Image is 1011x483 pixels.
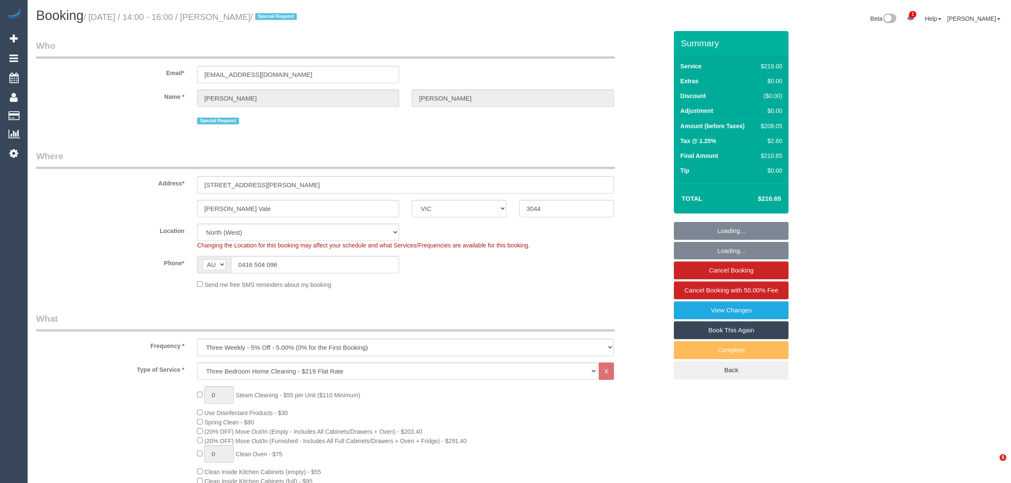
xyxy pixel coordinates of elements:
legend: What [36,312,615,331]
label: Name * [30,90,191,101]
span: Spring Clean - $80 [204,419,254,426]
label: Type of Service * [30,362,191,374]
div: $0.00 [758,166,782,175]
iframe: Intercom live chat [982,454,1003,475]
label: Extras [680,77,698,85]
span: Changing the Location for this booking may affect your schedule and what Services/Frequencies are... [197,242,529,249]
div: $0.00 [758,77,782,85]
input: Phone* [231,256,399,273]
a: Book This Again [674,321,789,339]
span: (20% OFF) Move Out/In (Empty - Includes All Cabinets/Drawers + Oven) - $203.40 [204,428,422,435]
a: View Changes [674,301,789,319]
div: ($0.00) [758,92,782,100]
span: Send me free SMS reminders about my booking [204,281,331,288]
label: Email* [30,66,191,77]
a: Help [925,15,941,22]
div: $210.65 [758,152,782,160]
label: Location [30,224,191,235]
span: Steam Cleaning - $55 per Unit ($110 Minimum) [236,392,360,399]
span: 1 [909,11,916,18]
label: Discount [680,92,706,100]
label: Phone* [30,256,191,267]
span: / [251,12,299,22]
span: 5 [1000,454,1006,461]
input: Email* [197,66,399,83]
h3: Summary [681,38,784,48]
div: $0.00 [758,107,782,115]
input: First Name* [197,90,399,107]
span: Clean Oven - $75 [236,451,282,458]
span: Special Request [255,13,297,20]
img: Automaid Logo [5,8,22,20]
label: Adjustment [680,107,713,115]
input: Suburb* [197,200,399,217]
label: Tip [680,166,689,175]
label: Tax @ 1.25% [680,137,716,145]
a: Cancel Booking [674,261,789,279]
a: Back [674,361,789,379]
span: (20% OFF) Move Out/In (Furnished - Includes All Full Cabinets/Drawers + Oven + Fridge) - $291.40 [204,438,467,444]
div: $2.60 [758,137,782,145]
strong: Total [682,195,702,202]
a: 1 [902,8,919,27]
label: Final Amount [680,152,718,160]
input: Last Name* [412,90,614,107]
img: New interface [882,14,896,25]
div: $208.05 [758,122,782,130]
input: Post Code* [519,200,614,217]
label: Address* [30,176,191,188]
span: Cancel Booking with 50.00% Fee [684,286,778,294]
legend: Where [36,150,615,169]
label: Frequency * [30,339,191,350]
span: Clean Inside Kitchen Cabinets (empty) - $55 [204,469,321,475]
div: $219.00 [758,62,782,70]
a: Cancel Booking with 50.00% Fee [674,281,789,299]
a: Beta [870,15,897,22]
a: [PERSON_NAME] [947,15,1000,22]
label: Amount (before Taxes) [680,122,744,130]
small: / [DATE] / 14:00 - 16:00 / [PERSON_NAME] [84,12,299,22]
h4: $210.65 [732,195,781,202]
label: Service [680,62,701,70]
legend: Who [36,39,615,59]
span: Booking [36,8,84,23]
span: Use Disinfectant Products - $30 [204,410,288,416]
span: Special Request [197,118,239,124]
